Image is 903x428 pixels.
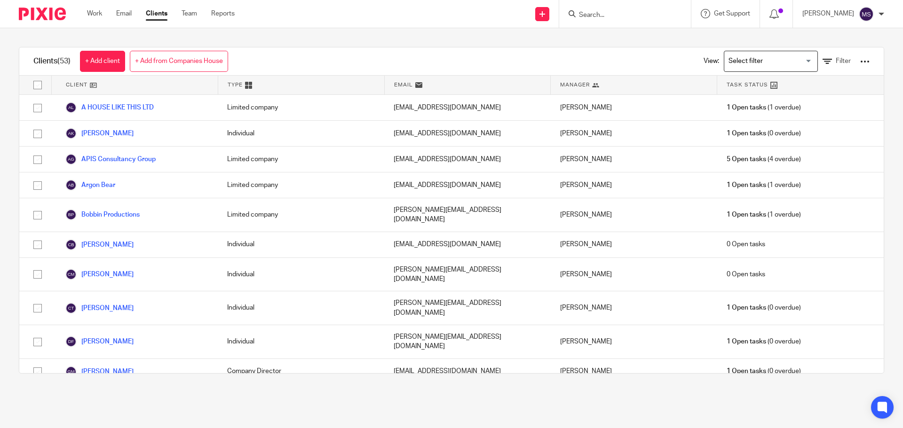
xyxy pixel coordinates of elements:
div: Limited company [218,172,384,198]
span: (0 overdue) [727,337,801,346]
img: Pixie [19,8,66,20]
span: Email [394,81,413,89]
img: svg%3E [65,179,77,191]
div: Individual [218,121,384,146]
img: svg%3E [65,154,77,165]
input: Search for option [725,53,812,70]
span: 1 Open tasks [727,366,766,376]
div: Individual [218,232,384,257]
a: Email [116,9,132,18]
span: Client [66,81,87,89]
a: Argon Bear [65,179,115,191]
div: [PERSON_NAME][EMAIL_ADDRESS][DOMAIN_NAME] [384,198,551,232]
div: Company Director [218,359,384,384]
a: [PERSON_NAME] [65,303,134,314]
div: Individual [218,258,384,291]
img: svg%3E [65,303,77,314]
div: View: [689,47,870,75]
img: svg%3E [65,239,77,250]
h1: Clients [33,56,71,66]
input: Select all [29,76,47,94]
span: (0 overdue) [727,129,801,138]
a: APIS Consultancy Group [65,154,156,165]
div: [PERSON_NAME] [551,291,717,325]
input: Search [578,11,663,20]
div: [PERSON_NAME] [551,172,717,198]
span: (1 overdue) [727,103,801,112]
div: [EMAIL_ADDRESS][DOMAIN_NAME] [384,147,551,172]
div: [PERSON_NAME][EMAIL_ADDRESS][DOMAIN_NAME] [384,325,551,358]
span: 1 Open tasks [727,303,766,312]
span: 0 Open tasks [727,240,765,249]
div: [EMAIL_ADDRESS][DOMAIN_NAME] [384,232,551,257]
div: [PERSON_NAME] [551,359,717,384]
span: Filter [836,58,851,64]
span: (0 overdue) [727,303,801,312]
div: Limited company [218,95,384,120]
div: [EMAIL_ADDRESS][DOMAIN_NAME] [384,121,551,146]
a: Team [182,9,197,18]
img: svg%3E [65,336,77,347]
a: [PERSON_NAME] [65,336,134,347]
div: [PERSON_NAME][EMAIL_ADDRESS][DOMAIN_NAME] [384,258,551,291]
div: [EMAIL_ADDRESS][DOMAIN_NAME] [384,359,551,384]
a: + Add from Companies House [130,51,228,72]
span: Get Support [714,10,750,17]
div: [PERSON_NAME] [551,147,717,172]
span: Manager [560,81,590,89]
img: svg%3E [65,128,77,139]
a: [PERSON_NAME] [65,239,134,250]
div: [PERSON_NAME] [551,325,717,358]
a: [PERSON_NAME] [65,269,134,280]
div: Limited company [218,147,384,172]
div: Individual [218,325,384,358]
a: [PERSON_NAME] [65,128,134,139]
div: [EMAIL_ADDRESS][DOMAIN_NAME] [384,95,551,120]
div: Limited company [218,198,384,232]
span: (1 overdue) [727,210,801,219]
div: Individual [218,291,384,325]
span: 5 Open tasks [727,155,766,164]
span: Type [228,81,243,89]
span: (4 overdue) [727,155,801,164]
div: [PERSON_NAME][EMAIL_ADDRESS][DOMAIN_NAME] [384,291,551,325]
img: svg%3E [65,102,77,113]
a: Bobbin Productions [65,209,140,220]
a: + Add client [80,51,125,72]
span: 0 Open tasks [727,270,765,279]
span: Task Status [727,81,768,89]
div: [PERSON_NAME] [551,258,717,291]
p: [PERSON_NAME] [802,9,854,18]
a: Reports [211,9,235,18]
div: [PERSON_NAME] [551,232,717,257]
img: svg%3E [65,366,77,377]
a: A HOUSE LIKE THIS LTD [65,102,154,113]
img: svg%3E [65,209,77,220]
div: Search for option [724,51,818,72]
span: 1 Open tasks [727,337,766,346]
a: Clients [146,9,167,18]
a: Work [87,9,102,18]
img: svg%3E [859,7,874,22]
a: [PERSON_NAME] [65,366,134,377]
div: [PERSON_NAME] [551,95,717,120]
img: svg%3E [65,269,77,280]
span: (53) [57,57,71,65]
div: [EMAIL_ADDRESS][DOMAIN_NAME] [384,172,551,198]
div: [PERSON_NAME] [551,121,717,146]
span: 1 Open tasks [727,180,766,190]
span: (1 overdue) [727,180,801,190]
div: [PERSON_NAME] [551,198,717,232]
span: 1 Open tasks [727,210,766,219]
span: 1 Open tasks [727,129,766,138]
span: (0 overdue) [727,366,801,376]
span: 1 Open tasks [727,103,766,112]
